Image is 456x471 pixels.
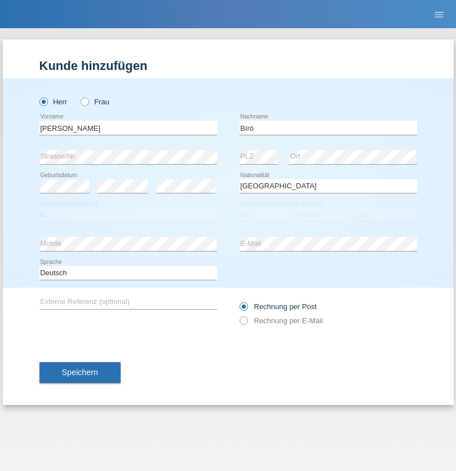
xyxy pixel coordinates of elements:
[39,59,417,73] h1: Kunde hinzufügen
[428,11,450,17] a: menu
[240,316,323,325] label: Rechnung per E-Mail
[240,302,317,311] label: Rechnung per Post
[39,98,68,106] label: Herr
[39,362,121,384] button: Speichern
[433,9,445,20] i: menu
[62,368,98,377] span: Speichern
[39,98,47,105] input: Herr
[240,316,247,331] input: Rechnung per E-Mail
[81,98,88,105] input: Frau
[240,302,247,316] input: Rechnung per Post
[81,98,109,106] label: Frau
